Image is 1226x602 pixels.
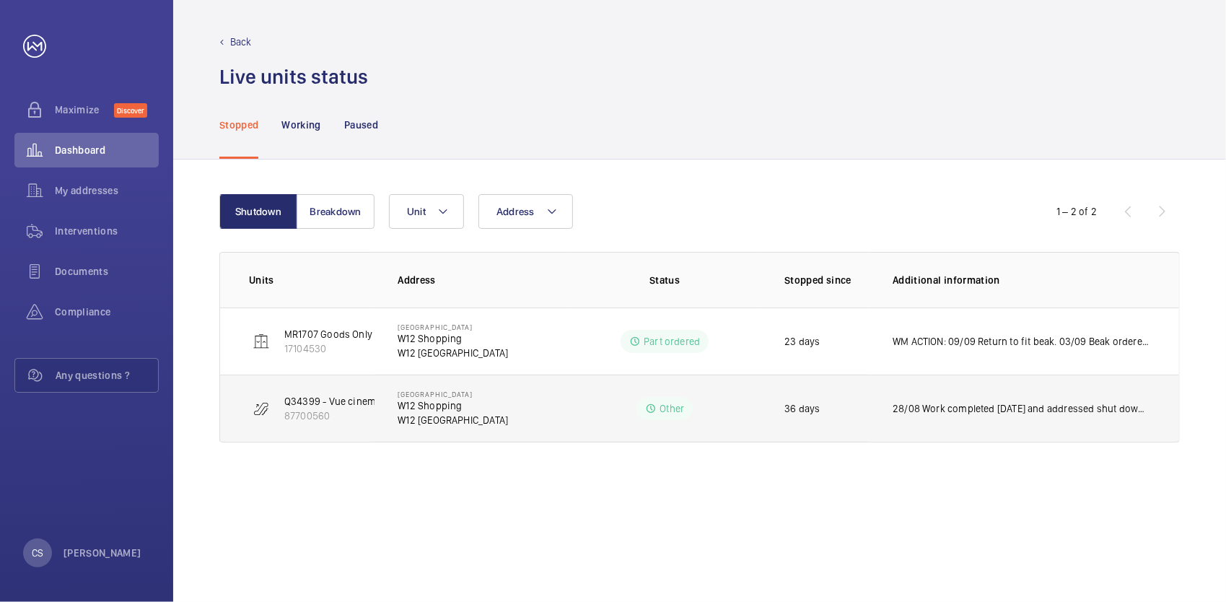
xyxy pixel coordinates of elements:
[389,194,464,229] button: Unit
[219,64,368,90] h1: Live units status
[284,327,420,341] p: MR1707 Goods Only Lift (2FLR)
[784,273,870,287] p: Stopped since
[219,118,258,132] p: Stopped
[253,333,270,350] img: elevator.svg
[398,323,508,331] p: [GEOGRAPHIC_DATA]
[114,103,147,118] span: Discover
[1056,204,1097,219] div: 1 – 2 of 2
[344,118,378,132] p: Paused
[284,409,422,423] p: 87700560
[407,206,426,217] span: Unit
[253,400,270,417] img: escalator.svg
[478,194,573,229] button: Address
[496,206,535,217] span: Address
[219,194,297,229] button: Shutdown
[249,273,375,287] p: Units
[55,183,159,198] span: My addresses
[284,394,422,409] p: Q34399 - Vue cinema 1-2 Escal
[893,273,1150,287] p: Additional information
[398,331,508,346] p: W12 Shopping
[398,273,568,287] p: Address
[297,194,375,229] button: Breakdown
[55,264,159,279] span: Documents
[55,305,159,319] span: Compliance
[398,398,508,413] p: W12 Shopping
[784,334,820,349] p: 23 days
[230,35,252,49] p: Back
[893,334,1150,349] p: WM ACTION: 09/09 Return to fit beak. 03/09 Beak ordered 01/09 Repair team to return to site 03/09...
[398,390,508,398] p: [GEOGRAPHIC_DATA]
[398,413,508,427] p: W12 [GEOGRAPHIC_DATA]
[55,102,114,117] span: Maximize
[660,401,684,416] p: Other
[578,273,751,287] p: Status
[784,401,820,416] p: 36 days
[893,401,1150,416] p: 28/08 Work completed [DATE] and addressed shut down on 2nd Escalator on site
[32,546,43,560] p: CS
[56,368,158,383] span: Any questions ?
[281,118,320,132] p: Working
[64,546,141,560] p: [PERSON_NAME]
[398,346,508,360] p: W12 [GEOGRAPHIC_DATA]
[644,334,700,349] p: Part ordered
[284,341,420,356] p: 17104530
[55,143,159,157] span: Dashboard
[55,224,159,238] span: Interventions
